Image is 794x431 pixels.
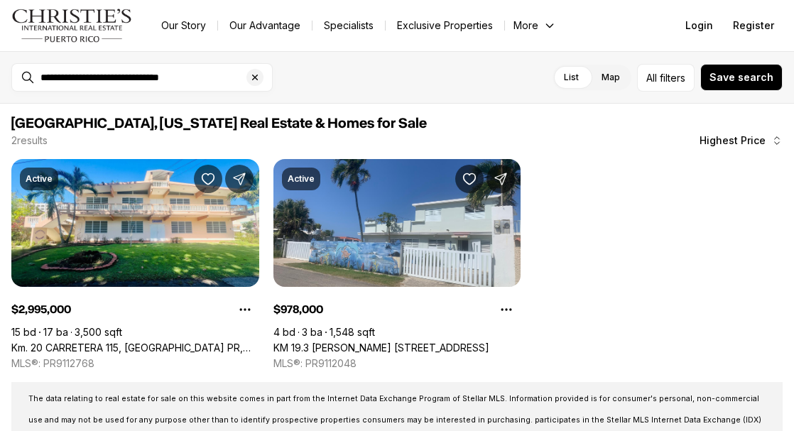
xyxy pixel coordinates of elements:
[26,173,53,185] p: Active
[194,165,222,193] button: Save Property: Km. 20 CARRETERA 115
[660,70,685,85] span: filters
[505,16,565,36] button: More
[225,165,254,193] button: Share Property
[685,20,713,31] span: Login
[700,64,783,91] button: Save search
[11,116,427,131] span: [GEOGRAPHIC_DATA], [US_STATE] Real Estate & Homes for Sale
[646,70,657,85] span: All
[724,11,783,40] button: Register
[637,64,695,92] button: Allfilters
[590,65,631,90] label: Map
[11,135,48,146] p: 2 results
[273,342,489,354] a: KM 19.3 CARR 115 INT, AGUADA PR, 00602
[677,11,722,40] button: Login
[709,72,773,83] span: Save search
[218,16,312,36] a: Our Advantage
[486,165,515,193] button: Share Property
[455,165,484,193] button: Save Property: KM 19.3 CARR 115 INT
[288,173,315,185] p: Active
[386,16,504,36] a: Exclusive Properties
[150,16,217,36] a: Our Story
[11,342,259,354] a: Km. 20 CARRETERA 115, AGUADA PR, 00602
[553,65,590,90] label: List
[246,64,272,91] button: Clear search input
[700,135,766,146] span: Highest Price
[312,16,385,36] a: Specialists
[11,9,133,43] img: logo
[231,295,259,324] button: Property options
[492,295,521,324] button: Property options
[733,20,774,31] span: Register
[691,126,791,155] button: Highest Price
